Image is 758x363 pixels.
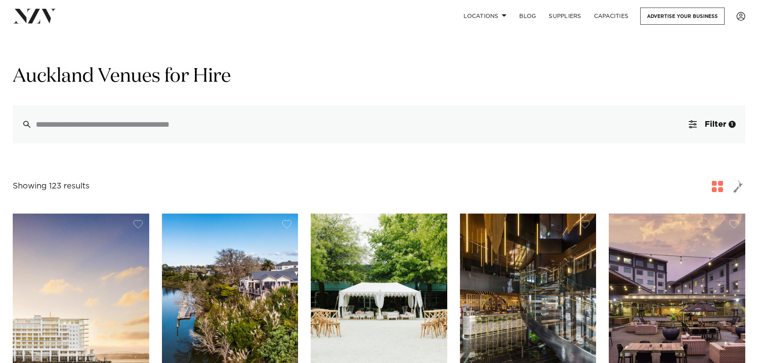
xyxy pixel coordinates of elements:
[640,8,725,25] a: Advertise your business
[542,8,587,25] a: SUPPLIERS
[13,180,90,192] div: Showing 123 results
[513,8,542,25] a: BLOG
[588,8,635,25] a: Capacities
[729,121,736,128] div: 1
[457,8,513,25] a: Locations
[13,9,56,23] img: nzv-logo.png
[679,105,745,143] button: Filter1
[13,64,745,89] h1: Auckland Venues for Hire
[705,120,726,128] span: Filter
